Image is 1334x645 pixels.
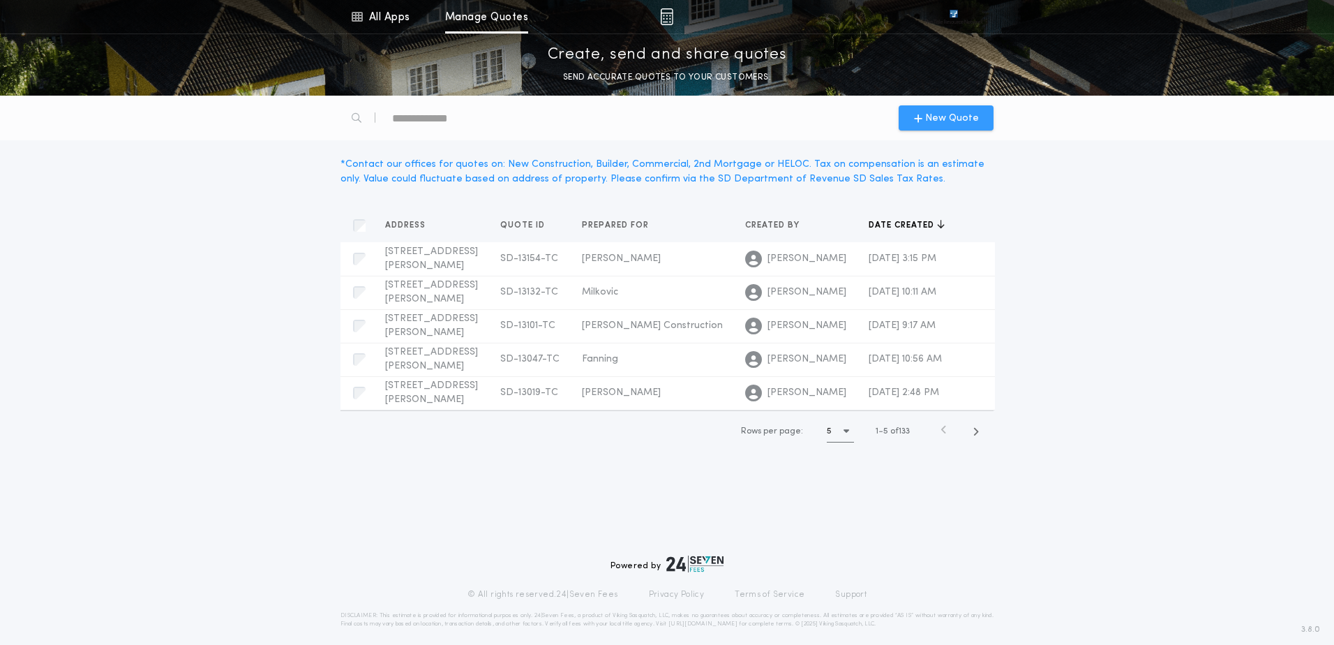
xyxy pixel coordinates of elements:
a: [URL][DOMAIN_NAME] [668,621,737,627]
button: Address [385,218,436,232]
span: [PERSON_NAME] [767,252,846,266]
span: [STREET_ADDRESS][PERSON_NAME] [385,313,478,338]
a: Support [835,589,867,600]
span: 3.8.0 [1301,623,1320,636]
span: New Quote [925,111,979,126]
span: SD-13101-TC [500,320,555,331]
span: [DATE] 2:48 PM [869,387,939,398]
img: vs-icon [924,10,983,24]
span: SD-13047-TC [500,354,560,364]
button: Created by [745,218,810,232]
p: DISCLAIMER: This estimate is provided for informational purposes only. 24|Seven Fees, a product o... [340,611,994,628]
button: 5 [827,420,854,443]
span: Date created [869,220,937,231]
span: [DATE] 10:56 AM [869,354,942,364]
p: SEND ACCURATE QUOTES TO YOUR CUSTOMERS. [563,71,771,84]
span: [PERSON_NAME] [767,319,846,333]
span: 1 [876,427,878,436]
p: © All rights reserved. 24|Seven Fees [467,589,618,600]
span: [PERSON_NAME] [767,386,846,400]
span: [STREET_ADDRESS][PERSON_NAME] [385,347,478,371]
span: Prepared for [582,220,652,231]
button: New Quote [899,105,994,131]
span: Created by [745,220,802,231]
span: [STREET_ADDRESS][PERSON_NAME] [385,280,478,304]
p: Create, send and share quotes [548,44,787,66]
span: Rows per page: [741,427,803,436]
button: Date created [869,218,945,232]
span: [PERSON_NAME] [582,253,661,264]
span: [STREET_ADDRESS][PERSON_NAME] [385,246,478,271]
a: Privacy Policy [649,589,705,600]
span: of 133 [890,425,910,438]
span: SD-13132-TC [500,287,558,297]
span: Milkovic [582,287,618,297]
a: Terms of Service [735,589,804,600]
span: Fanning [582,354,618,364]
h1: 5 [827,424,832,438]
button: Quote ID [500,218,555,232]
span: [DATE] 9:17 AM [869,320,936,331]
span: Address [385,220,428,231]
div: Powered by [610,556,724,572]
span: [PERSON_NAME] [767,286,846,299]
span: SD-13154-TC [500,253,558,264]
span: [DATE] 10:11 AM [869,287,936,297]
span: [PERSON_NAME] [767,353,846,366]
span: [DATE] 3:15 PM [869,253,936,264]
img: logo [666,556,724,572]
span: Quote ID [500,220,548,231]
span: 5 [883,427,888,436]
img: img [660,8,673,25]
span: [PERSON_NAME] Construction [582,320,723,331]
span: [STREET_ADDRESS][PERSON_NAME] [385,380,478,405]
span: SD-13019-TC [500,387,558,398]
span: [PERSON_NAME] [582,387,661,398]
div: * Contact our offices for quotes on: New Construction, Builder, Commercial, 2nd Mortgage or HELOC... [340,157,994,186]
